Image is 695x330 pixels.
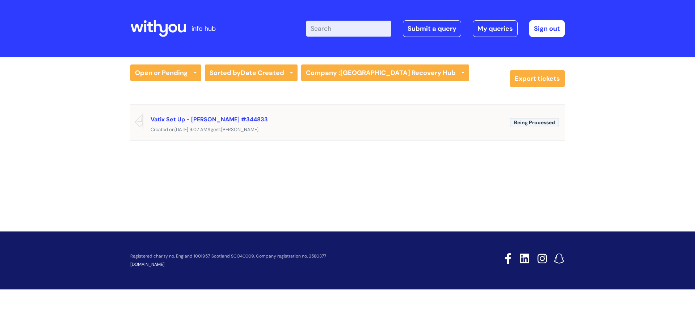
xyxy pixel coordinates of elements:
a: Submit a query [403,20,461,37]
input: Search [306,21,391,37]
a: Sorted byDate Created [205,64,298,81]
div: | - [306,20,565,37]
strong: [GEOGRAPHIC_DATA] Recovery Hub [340,68,456,77]
a: Export tickets [510,70,565,87]
a: Company :[GEOGRAPHIC_DATA] Recovery Hub [301,64,469,81]
span: [PERSON_NAME] [221,126,258,133]
a: My queries [473,20,518,37]
a: [DOMAIN_NAME] [130,262,165,267]
a: Sign out [529,20,565,37]
span: [DATE] 9:07 AM [174,126,207,133]
a: Vatix Set Up - [PERSON_NAME] #344833 [151,116,268,123]
p: Registered charity no. England 1001957, Scotland SCO40009. Company registration no. 2580377 [130,254,453,259]
div: Created on Agent: [130,125,565,134]
a: Open or Pending [130,64,201,81]
b: Date Created [241,68,284,77]
p: info hub [191,23,216,34]
span: Reported via email [130,111,143,131]
span: Being Processed [510,118,559,127]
